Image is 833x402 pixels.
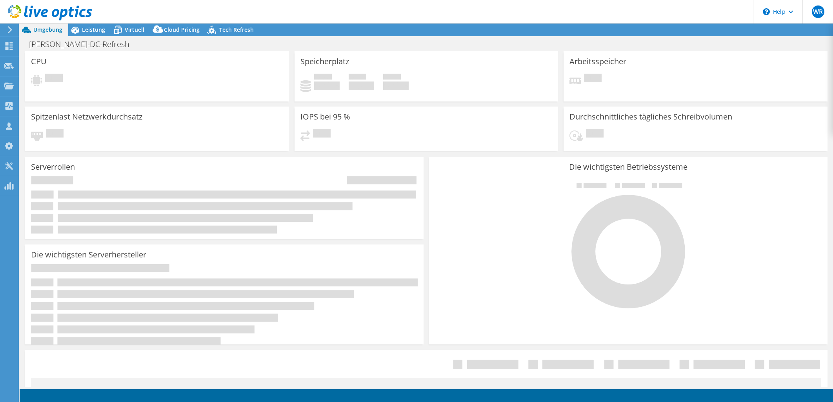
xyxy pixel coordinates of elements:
h3: Serverrollen [31,163,75,171]
h3: CPU [31,57,47,66]
h3: IOPS bei 95 % [300,112,350,121]
h4: 0 GiB [314,81,340,90]
h3: Spitzenlast Netzwerkdurchsatz [31,112,142,121]
span: Leistung [82,26,105,33]
span: Belegt [314,74,332,81]
svg: \n [763,8,770,15]
h3: Die wichtigsten Serverhersteller [31,250,146,259]
span: Verfügbar [349,74,366,81]
span: Ausstehend [46,129,64,139]
h3: Die wichtigsten Betriebssysteme [435,163,822,171]
h4: 0 GiB [349,81,374,90]
span: Ausstehend [586,129,604,139]
span: Cloud Pricing [164,26,200,33]
span: Tech Refresh [219,26,254,33]
span: WR [812,5,824,18]
h4: 0 GiB [383,81,409,90]
span: Virtuell [125,26,144,33]
span: Ausstehend [45,74,63,84]
span: Umgebung [33,26,62,33]
h1: [PERSON_NAME]-DC-Refresh [25,40,142,49]
h3: Arbeitsspeicher [569,57,626,66]
span: Ausstehend [584,74,602,84]
h3: Speicherplatz [300,57,349,66]
span: Ausstehend [313,129,331,139]
span: Insgesamt [383,74,401,81]
h3: Durchschnittliches tägliches Schreibvolumen [569,112,732,121]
